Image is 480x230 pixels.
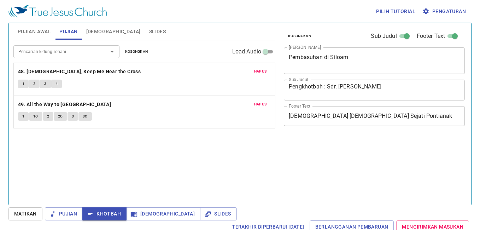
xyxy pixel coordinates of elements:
button: 1 [18,80,29,88]
img: True Jesus Church [8,5,107,18]
span: Sub Judul [371,32,397,40]
span: 1C [33,113,38,120]
span: 2 [33,81,35,87]
button: Kosongkan [121,47,152,56]
button: 49. All the Way to [GEOGRAPHIC_DATA] [18,100,112,109]
span: 3C [83,113,88,120]
button: [DEMOGRAPHIC_DATA] [126,207,200,220]
button: Pujian [45,207,83,220]
button: 2C [54,112,67,121]
span: 2C [58,113,63,120]
span: Matikan [14,209,37,218]
span: Hapus [254,101,267,108]
button: 4 [51,80,62,88]
button: Matikan [8,207,42,220]
span: Kosongkan [125,48,148,55]
button: 1 [18,112,29,121]
span: 1 [22,113,24,120]
span: Load Audio [232,47,262,56]
span: Pujian [51,209,77,218]
iframe: from-child [281,133,429,202]
button: Hapus [250,67,271,76]
button: 3C [78,112,92,121]
button: 2 [29,80,40,88]
textarea: Pengkhotbah : Sdr. [PERSON_NAME] [289,83,460,97]
b: 49. All the Way to [GEOGRAPHIC_DATA] [18,100,111,109]
span: Khotbah [88,209,121,218]
span: 3 [44,81,46,87]
span: Kosongkan [288,33,311,39]
button: Open [107,47,117,57]
span: Pengaturan [424,7,466,16]
button: Hapus [250,100,271,109]
span: [DEMOGRAPHIC_DATA] [86,27,141,36]
span: Hapus [254,68,267,75]
span: 1 [22,81,24,87]
button: Slides [200,207,236,220]
button: 3 [40,80,51,88]
span: Slides [149,27,166,36]
span: Slides [206,209,231,218]
button: 2 [43,112,53,121]
span: Footer Text [417,32,445,40]
span: 4 [55,81,58,87]
button: 3 [68,112,78,121]
button: 1C [29,112,42,121]
b: 48. [DEMOGRAPHIC_DATA], Keep Me Near the Cross [18,67,141,76]
span: [DEMOGRAPHIC_DATA] [132,209,195,218]
textarea: Pembasuhan di Siloam [289,54,460,67]
button: 48. [DEMOGRAPHIC_DATA], Keep Me Near the Cross [18,67,142,76]
button: Pilih tutorial [373,5,418,18]
span: 3 [72,113,74,120]
span: Pujian Awal [18,27,51,36]
button: Kosongkan [284,32,315,40]
span: 2 [47,113,49,120]
span: Pilih tutorial [376,7,415,16]
span: Pujian [59,27,77,36]
button: Pengaturan [421,5,469,18]
button: Khotbah [82,207,127,220]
